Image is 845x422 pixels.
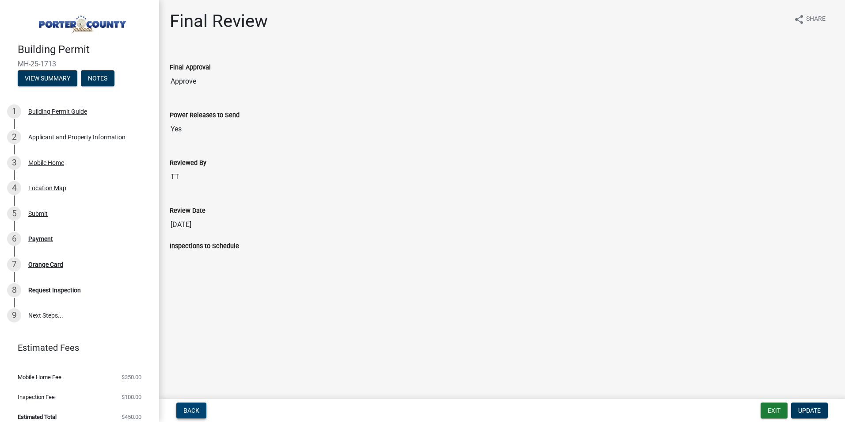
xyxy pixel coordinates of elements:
div: Submit [28,211,48,217]
div: 4 [7,181,21,195]
button: Back [176,403,206,418]
button: View Summary [18,70,77,86]
div: Applicant and Property Information [28,134,126,140]
label: Power Releases to Send [170,112,240,119]
div: 1 [7,104,21,119]
div: 2 [7,130,21,144]
span: Back [183,407,199,414]
span: Estimated Total [18,414,57,420]
span: $100.00 [122,394,141,400]
button: shareShare [787,11,833,28]
button: Update [791,403,828,418]
span: Share [806,14,826,25]
label: Review Date [170,208,206,214]
h4: Building Permit [18,43,152,56]
div: 7 [7,257,21,272]
div: Orange Card [28,261,63,268]
wm-modal-confirm: Notes [81,75,114,82]
button: Exit [761,403,788,418]
span: Mobile Home Fee [18,374,61,380]
span: MH-25-1713 [18,60,141,68]
span: $450.00 [122,414,141,420]
wm-modal-confirm: Summary [18,75,77,82]
span: $350.00 [122,374,141,380]
i: share [794,14,804,25]
label: Reviewed By [170,160,206,166]
div: 8 [7,283,21,297]
button: Notes [81,70,114,86]
div: 3 [7,156,21,170]
div: 6 [7,232,21,246]
span: Inspection Fee [18,394,55,400]
h1: Final Review [170,11,268,32]
div: Payment [28,236,53,242]
label: Inspections to Schedule [170,243,239,249]
div: 9 [7,308,21,322]
div: 5 [7,207,21,221]
a: Estimated Fees [7,339,145,357]
span: Update [798,407,821,414]
img: Porter County, Indiana [18,9,145,34]
label: Final Approval [170,65,211,71]
div: Mobile Home [28,160,64,166]
div: Building Permit Guide [28,108,87,115]
div: Location Map [28,185,66,191]
div: Request Inspection [28,287,81,293]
